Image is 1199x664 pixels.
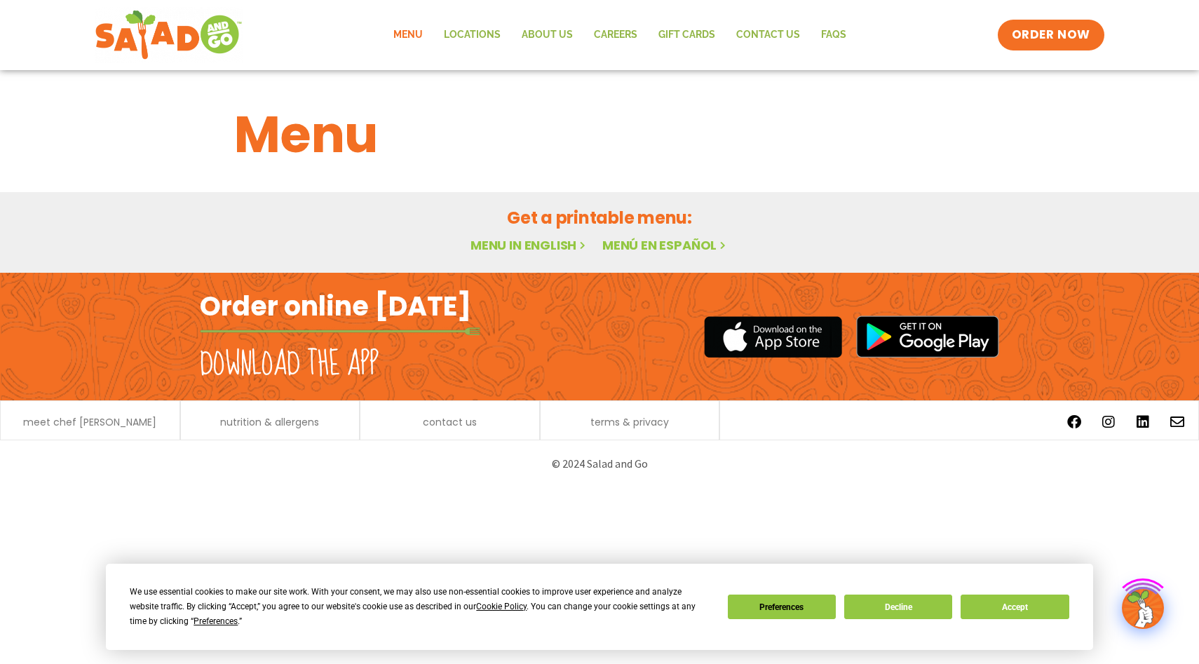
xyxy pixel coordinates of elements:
[194,616,238,626] span: Preferences
[200,289,471,323] h2: Order online [DATE]
[998,20,1104,50] a: ORDER NOW
[423,417,477,427] a: contact us
[511,19,583,51] a: About Us
[704,314,842,360] img: appstore
[130,585,710,629] div: We use essential cookies to make our site work. With your consent, we may also use non-essential ...
[234,205,965,230] h2: Get a printable menu:
[811,19,857,51] a: FAQs
[234,97,965,172] h1: Menu
[23,417,156,427] a: meet chef [PERSON_NAME]
[1012,27,1090,43] span: ORDER NOW
[207,454,992,473] p: © 2024 Salad and Go
[95,7,243,63] img: new-SAG-logo-768×292
[726,19,811,51] a: Contact Us
[844,595,952,619] button: Decline
[961,595,1069,619] button: Accept
[470,236,588,254] a: Menu in English
[200,345,379,384] h2: Download the app
[476,602,527,611] span: Cookie Policy
[220,417,319,427] a: nutrition & allergens
[383,19,433,51] a: Menu
[590,417,669,427] a: terms & privacy
[433,19,511,51] a: Locations
[728,595,836,619] button: Preferences
[602,236,729,254] a: Menú en español
[383,19,857,51] nav: Menu
[648,19,726,51] a: GIFT CARDS
[856,316,999,358] img: google_play
[200,327,480,335] img: fork
[106,564,1093,650] div: Cookie Consent Prompt
[583,19,648,51] a: Careers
